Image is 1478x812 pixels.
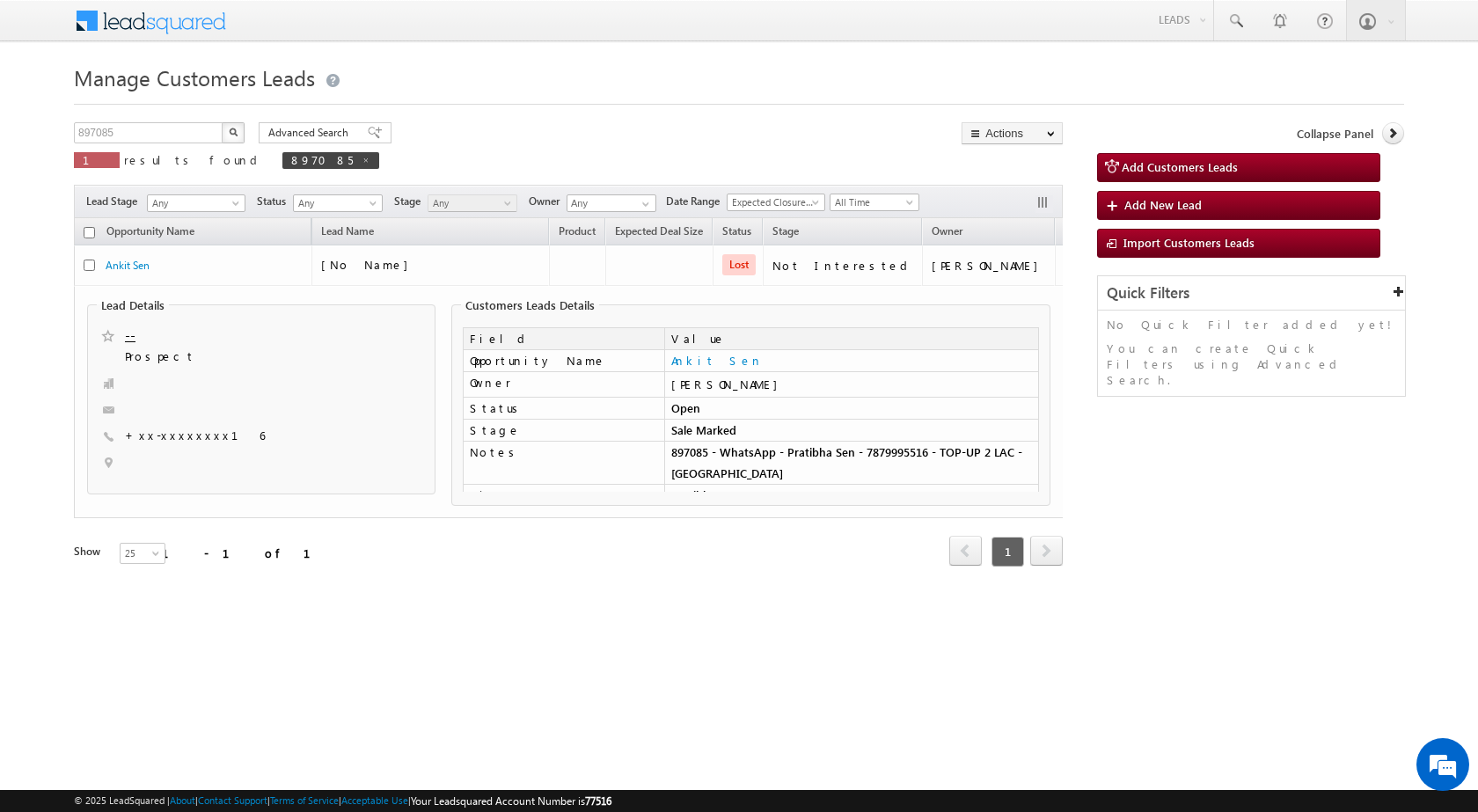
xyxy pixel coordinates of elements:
[932,224,962,238] span: Owner
[147,194,245,212] a: Any
[830,194,914,210] span: All Time
[615,224,703,238] span: Expected Deal Size
[162,543,332,563] div: 1 - 1 of 1
[270,794,339,806] a: Terms of Service
[74,793,611,809] span: © 2025 LeadSquared | | | | |
[294,195,377,211] span: Any
[664,327,1039,350] td: Value
[394,194,428,209] span: Stage
[1122,159,1238,174] span: Add Customers Leads
[124,152,264,167] span: results found
[23,163,321,527] textarea: Type your message and click 'Submit'
[932,258,1047,274] div: [PERSON_NAME]
[567,194,656,212] input: Type to Search
[428,195,512,211] span: Any
[949,536,982,566] span: prev
[664,420,1039,442] td: Sale Marked
[463,485,664,507] td: First Name
[91,92,296,115] div: Leave a message
[1107,317,1396,333] p: No Quick Filter added yet!
[291,152,353,167] span: 897085
[74,63,315,91] span: Manage Customers Leads
[257,194,293,209] span: Status
[727,194,825,211] a: Expected Closure Date
[30,92,74,115] img: d_60004797649_company_0_60004797649
[98,222,203,245] a: Opportunity Name
[84,227,95,238] input: Check all records
[666,194,727,209] span: Date Range
[148,195,239,211] span: Any
[86,194,144,209] span: Lead Stage
[1030,538,1063,566] a: next
[664,442,1039,485] td: 897085 - WhatsApp - Pratibha Sen - 7879995516 - TOP-UP 2 LAC - [GEOGRAPHIC_DATA]
[962,122,1063,144] button: Actions
[463,442,664,485] td: Notes
[289,9,331,51] div: Minimize live chat window
[664,398,1039,420] td: Open
[830,194,919,211] a: All Time
[559,224,596,238] span: Product
[772,224,799,238] span: Stage
[258,542,319,566] em: Submit
[312,222,383,245] span: Lead Name
[229,128,238,136] img: Search
[606,222,712,245] a: Expected Deal Size
[74,544,106,560] div: Show
[341,794,408,806] a: Acceptable Use
[428,194,517,212] a: Any
[125,348,337,366] span: Prospect
[463,350,664,372] td: Opportunity Name
[411,794,611,808] span: Your Leadsquared Account Number is
[529,194,567,209] span: Owner
[671,377,1032,392] div: [PERSON_NAME]
[198,794,267,806] a: Contact Support
[125,326,135,344] a: --
[461,298,599,312] legend: Customers Leads Details
[121,545,167,561] span: 25
[125,428,265,445] span: +xx-xxxxxxxx16
[633,195,655,213] a: Show All Items
[97,298,169,312] legend: Lead Details
[585,794,611,808] span: 77516
[772,258,914,274] div: Not Interested
[1297,126,1373,142] span: Collapse Panel
[1056,221,1108,244] span: Actions
[463,398,664,420] td: Status
[463,327,664,350] td: Field
[949,538,982,566] a: prev
[106,259,150,272] a: Ankit Sen
[991,537,1024,567] span: 1
[664,485,1039,507] td: Pratibha Sen
[463,420,664,442] td: Stage
[463,372,664,398] td: Owner
[671,353,763,368] a: Ankit Sen
[1030,536,1063,566] span: next
[268,125,354,141] span: Advanced Search
[1107,340,1396,388] p: You can create Quick Filters using Advanced Search.
[106,224,194,238] span: Opportunity Name
[722,254,756,275] span: Lost
[764,222,808,245] a: Stage
[1124,197,1202,212] span: Add New Lead
[713,222,760,245] a: Status
[1098,276,1405,311] div: Quick Filters
[1123,235,1255,250] span: Import Customers Leads
[170,794,195,806] a: About
[83,152,111,167] span: 1
[728,194,819,210] span: Expected Closure Date
[120,543,165,564] a: 25
[321,257,417,272] span: [No Name]
[293,194,383,212] a: Any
